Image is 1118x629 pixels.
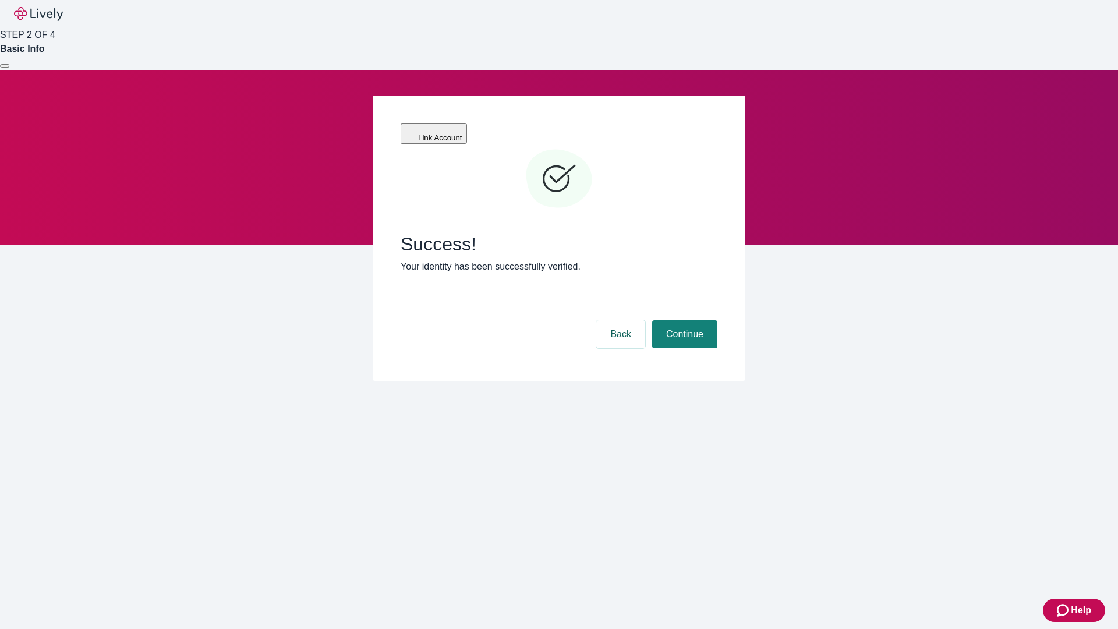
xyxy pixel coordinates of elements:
svg: Zendesk support icon [1057,603,1071,617]
span: Help [1071,603,1091,617]
img: Lively [14,7,63,21]
p: Your identity has been successfully verified. [401,260,717,274]
button: Link Account [401,123,467,144]
svg: Checkmark icon [524,144,594,214]
button: Zendesk support iconHelp [1043,599,1105,622]
span: Success! [401,233,717,255]
button: Continue [652,320,717,348]
button: Back [596,320,645,348]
